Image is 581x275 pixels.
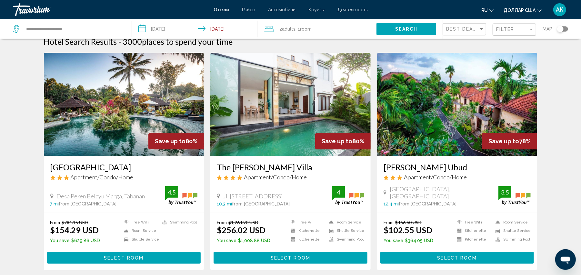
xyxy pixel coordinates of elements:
[50,201,59,206] span: 7 mi
[279,24,296,33] span: 2
[44,53,204,156] img: Hotel image
[481,8,488,13] font: ru
[50,238,70,243] span: You save
[326,237,364,242] li: Swimming Pool
[148,133,204,149] div: 80%
[268,7,296,12] a: Автомобили
[404,174,467,181] span: Apartment/Condo/Home
[50,162,198,172] h3: [GEOGRAPHIC_DATA]
[482,133,537,149] div: 78%
[214,7,229,12] a: Отели
[322,138,352,145] span: Save up to
[13,3,207,16] a: Травориум
[332,188,345,196] div: 4
[296,24,312,33] span: , 1
[376,23,436,35] button: Search
[326,228,364,234] li: Shuttle Service
[384,162,531,172] a: [PERSON_NAME] Ubud
[492,228,531,234] li: Shuttle Service
[287,237,326,242] li: Kitchenette
[121,228,159,234] li: Room Service
[454,237,492,242] li: Kitchenette
[232,201,290,206] span: from [GEOGRAPHIC_DATA]
[395,220,422,225] del: $466.60 USD
[481,5,494,15] button: Изменить язык
[384,201,399,206] span: 12.4 mi
[377,53,537,156] img: Hotel image
[287,228,326,234] li: Kitchenette
[228,220,258,225] del: $1,264.90 USD
[454,228,492,234] li: Kitchenette
[217,238,270,243] p: $1,008.88 USD
[271,255,310,261] span: Select Room
[498,186,531,205] img: trustyou-badge.svg
[50,225,99,235] ins: $154.29 USD
[300,26,312,32] span: Room
[210,53,371,156] img: Hotel image
[159,220,197,225] li: Swimming Pool
[551,3,568,16] button: Меню пользователя
[492,237,531,242] li: Swimming Pool
[552,26,568,32] button: Toggle map
[332,186,364,205] img: trustyou-badge.svg
[555,249,576,270] iframe: Кнопка запуска окна обмена сообщениями
[384,225,432,235] ins: $102.55 USD
[217,174,364,181] div: 4 star Apartment
[47,253,201,261] a: Select Room
[217,201,232,206] span: 10.3 mi
[380,253,534,261] a: Select Room
[223,193,283,200] span: Jl. [STREET_ADDRESS]
[326,220,364,225] li: Room Service
[287,220,326,225] li: Free WiFi
[498,188,511,196] div: 3.5
[337,7,367,12] a: Деятельность
[217,220,227,225] span: From
[119,37,121,46] span: -
[556,6,564,13] font: АК
[437,255,477,261] span: Select Room
[380,252,534,264] button: Select Room
[57,193,145,200] span: Desa Peken Belayu Marga, Tabanan
[384,238,403,243] span: You save
[504,8,536,13] font: доллар США
[121,237,159,242] li: Shuttle Service
[155,138,185,145] span: Save up to
[504,5,542,15] button: Изменить валюту
[390,185,499,200] span: [GEOGRAPHIC_DATA], [GEOGRAPHIC_DATA]
[492,220,531,225] li: Room Service
[395,27,418,32] span: Search
[257,19,376,39] button: Travelers: 2 adults, 0 children
[308,7,325,12] a: Круизы
[454,220,492,225] li: Free WiFi
[496,27,515,32] span: Filter
[50,238,100,243] p: $629.86 USD
[217,162,364,172] h3: The [PERSON_NAME] Villa
[242,7,255,12] a: Рейсы
[132,19,257,39] button: Check-in date: Dec 14, 2025 Check-out date: Dec 19, 2025
[47,252,201,264] button: Select Room
[50,174,198,181] div: 3 star Apartment
[59,201,117,206] span: from [GEOGRAPHIC_DATA]
[384,220,394,225] span: From
[142,37,233,46] span: places to spend your time
[399,201,456,206] span: from [GEOGRAPHIC_DATA]
[62,220,88,225] del: $784.15 USD
[123,37,233,46] h2: 3000
[217,238,236,243] span: You save
[488,138,519,145] span: Save up to
[165,186,197,205] img: trustyou-badge.svg
[44,37,117,46] h1: Hotel Search Results
[282,26,296,32] span: Adults
[165,188,178,196] div: 4.5
[315,133,371,149] div: 80%
[543,24,552,33] span: Map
